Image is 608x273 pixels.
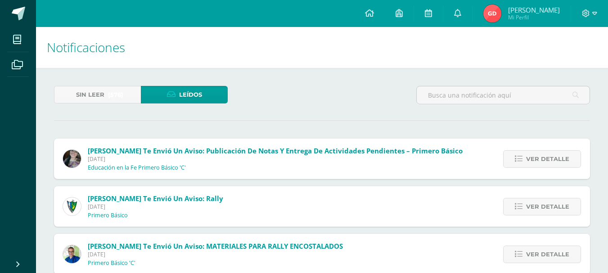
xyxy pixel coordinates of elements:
img: 9f174a157161b4ddbe12118a61fed988.png [63,197,81,215]
p: Primero Básico [88,212,128,219]
span: Ver detalle [526,246,569,263]
span: Sin leer [76,86,104,103]
span: [DATE] [88,155,463,163]
a: Sin leer(576) [54,86,141,103]
span: Notificaciones [47,39,125,56]
a: Leídos [141,86,228,103]
span: (576) [108,86,123,103]
img: 692ded2a22070436d299c26f70cfa591.png [63,245,81,263]
span: Ver detalle [526,198,569,215]
span: [PERSON_NAME] te envió un aviso: Publicación de notas y entrega de actividades pendientes – Prime... [88,146,463,155]
p: Primero Básico 'C' [88,260,135,267]
img: cd20483051bed57b799a0ac89734fc46.png [483,4,501,22]
span: [PERSON_NAME] te envió un aviso: Rally [88,194,223,203]
span: [PERSON_NAME] te envió un aviso: MATERIALES PARA RALLY ENCOSTALADOS [88,242,343,251]
span: Ver detalle [526,151,569,167]
img: 8322e32a4062cfa8b237c59eedf4f548.png [63,150,81,168]
span: [PERSON_NAME] [508,5,560,14]
span: Mi Perfil [508,13,560,21]
span: [DATE] [88,203,223,210]
input: Busca una notificación aquí [417,86,590,104]
span: Leídos [179,86,202,103]
p: Educación en la Fe Primero Básico 'C' [88,164,186,171]
span: [DATE] [88,251,343,258]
